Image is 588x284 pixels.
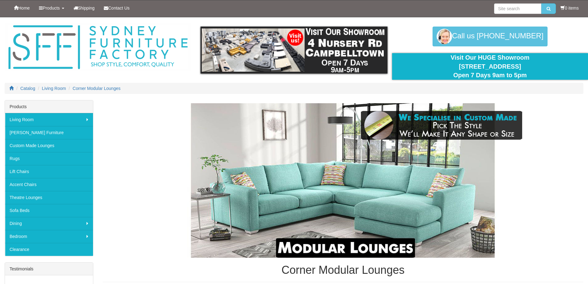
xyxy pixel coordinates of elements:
span: Products [43,6,60,11]
a: Lift Chairs [5,165,93,178]
img: showroom.gif [201,27,387,74]
a: Bedroom [5,230,93,243]
a: Home [9,0,34,16]
a: Shipping [69,0,99,16]
a: Custom Made Lounges [5,139,93,152]
a: [PERSON_NAME] Furniture [5,126,93,139]
span: Home [18,6,30,11]
img: Sydney Furniture Factory [5,23,191,71]
a: Contact Us [99,0,134,16]
a: Catalog [20,86,35,91]
input: Site search [494,3,541,14]
a: Products [34,0,69,16]
a: Dining [5,217,93,230]
a: Corner Modular Lounges [73,86,121,91]
a: Living Room [42,86,66,91]
div: Products [5,100,93,113]
img: Corner Modular Lounges [158,103,528,258]
div: Visit Our HUGE Showroom [STREET_ADDRESS] Open 7 Days 9am to 5pm [397,53,583,80]
li: 0 items [561,5,579,11]
a: Accent Chairs [5,178,93,191]
a: Theatre Lounges [5,191,93,204]
h1: Corner Modular Lounges [103,264,583,276]
a: Living Room [5,113,93,126]
div: Testimonials [5,263,93,275]
a: Rugs [5,152,93,165]
a: Clearance [5,243,93,256]
a: Sofa Beds [5,204,93,217]
span: Shipping [78,6,95,11]
span: Contact Us [108,6,129,11]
